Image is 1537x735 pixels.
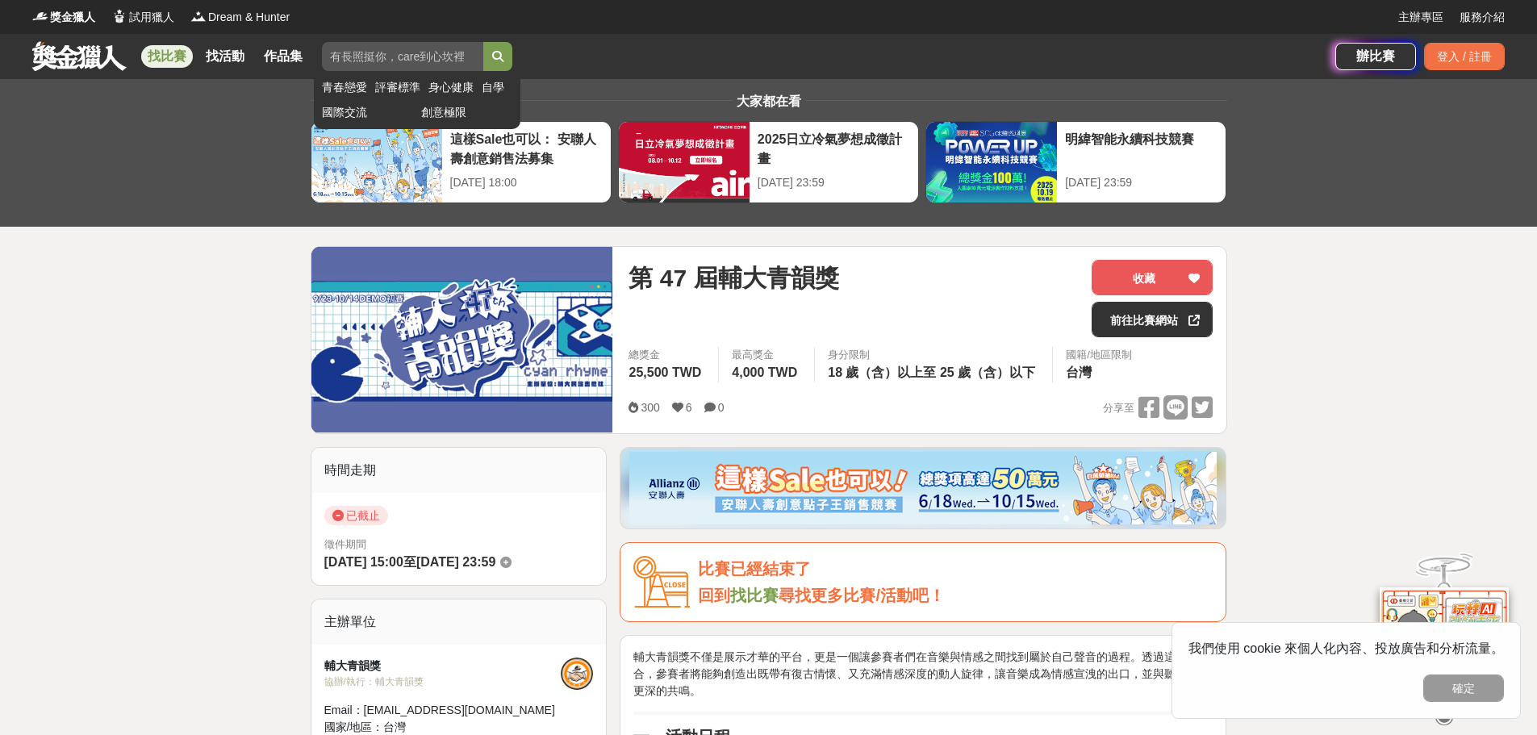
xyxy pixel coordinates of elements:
[1424,43,1505,70] div: 登入 / 註冊
[1066,365,1092,379] span: 台灣
[925,121,1226,203] a: 明緯智能永續科技競賽[DATE] 23:59
[111,9,174,26] a: Logo試用獵人
[1380,587,1509,695] img: d2146d9a-e6f6-4337-9592-8cefde37ba6b.png
[779,587,945,604] span: 尋找更多比賽/活動吧！
[324,506,388,525] span: 已截止
[758,174,910,191] div: [DATE] 23:59
[311,121,612,203] a: 這樣Sale也可以： 安聯人壽創意銷售法募集[DATE] 18:00
[828,365,1035,379] span: 18 歲（含）以上至 25 歲（含）以下
[698,587,730,604] span: 回到
[375,79,420,96] a: 評審標準
[322,79,367,96] a: 青春戀愛
[32,8,48,24] img: Logo
[199,45,251,68] a: 找活動
[633,649,1213,700] p: 輔大青韻獎不僅是展示才華的平台，更是一個讓參賽者們在音樂與情感之間找到屬於自己聲音的過程。透過這樣的融合，參賽者將能夠創造出既帶有復古情懷、又充滿情感深度的動人旋律，讓音樂成為情感宣洩的出口，並...
[129,9,174,26] span: 試用獵人
[416,555,495,569] span: [DATE] 23:59
[421,104,512,121] a: 創意極限
[730,587,779,604] a: 找比賽
[1065,130,1217,166] div: 明緯智能永續科技競賽
[324,658,562,674] div: 輔大青韻獎
[732,365,797,379] span: 4,000 TWD
[629,260,838,296] span: 第 47 屆輔大青韻獎
[732,347,801,363] span: 最高獎金
[257,45,309,68] a: 作品集
[1398,9,1443,26] a: 主辦專區
[450,174,603,191] div: [DATE] 18:00
[629,365,701,379] span: 25,500 TWD
[324,702,562,719] div: Email： [EMAIL_ADDRESS][DOMAIN_NAME]
[618,121,919,203] a: 2025日立冷氣夢想成徵計畫[DATE] 23:59
[629,347,705,363] span: 總獎金
[311,599,607,645] div: 主辦單位
[324,720,384,733] span: 國家/地區：
[1092,260,1213,295] button: 收藏
[208,9,290,26] span: Dream & Hunter
[1460,9,1505,26] a: 服務介紹
[32,9,95,26] a: Logo獎金獵人
[1066,347,1132,363] div: 國籍/地區限制
[403,555,416,569] span: 至
[324,674,562,689] div: 協辦/執行： 輔大青韻獎
[190,9,290,26] a: LogoDream & Hunter
[758,130,910,166] div: 2025日立冷氣夢想成徵計畫
[698,556,1213,583] div: 比賽已經結束了
[383,720,406,733] span: 台灣
[633,556,690,608] img: Icon
[733,94,805,108] span: 大家都在看
[450,130,603,166] div: 這樣Sale也可以： 安聯人壽創意銷售法募集
[1103,396,1134,420] span: 分享至
[141,45,193,68] a: 找比賽
[428,79,474,96] a: 身心健康
[111,8,127,24] img: Logo
[686,401,692,414] span: 6
[1423,674,1504,702] button: 確定
[322,42,483,71] input: 有長照挺你，care到心坎裡！青春出手，拍出照顧 影音徵件活動
[324,555,403,569] span: [DATE] 15:00
[311,448,607,493] div: 時間走期
[1065,174,1217,191] div: [DATE] 23:59
[311,247,613,432] img: Cover Image
[828,347,1039,363] div: 身分限制
[50,9,95,26] span: 獎金獵人
[629,452,1217,524] img: dcc59076-91c0-4acb-9c6b-a1d413182f46.png
[718,401,725,414] span: 0
[1335,43,1416,70] a: 辦比賽
[322,104,413,121] a: 國際交流
[641,401,659,414] span: 300
[1092,302,1213,337] a: 前往比賽網站
[1188,641,1504,655] span: 我們使用 cookie 來個人化內容、投放廣告和分析流量。
[482,79,512,96] a: 自學
[324,538,366,550] span: 徵件期間
[190,8,207,24] img: Logo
